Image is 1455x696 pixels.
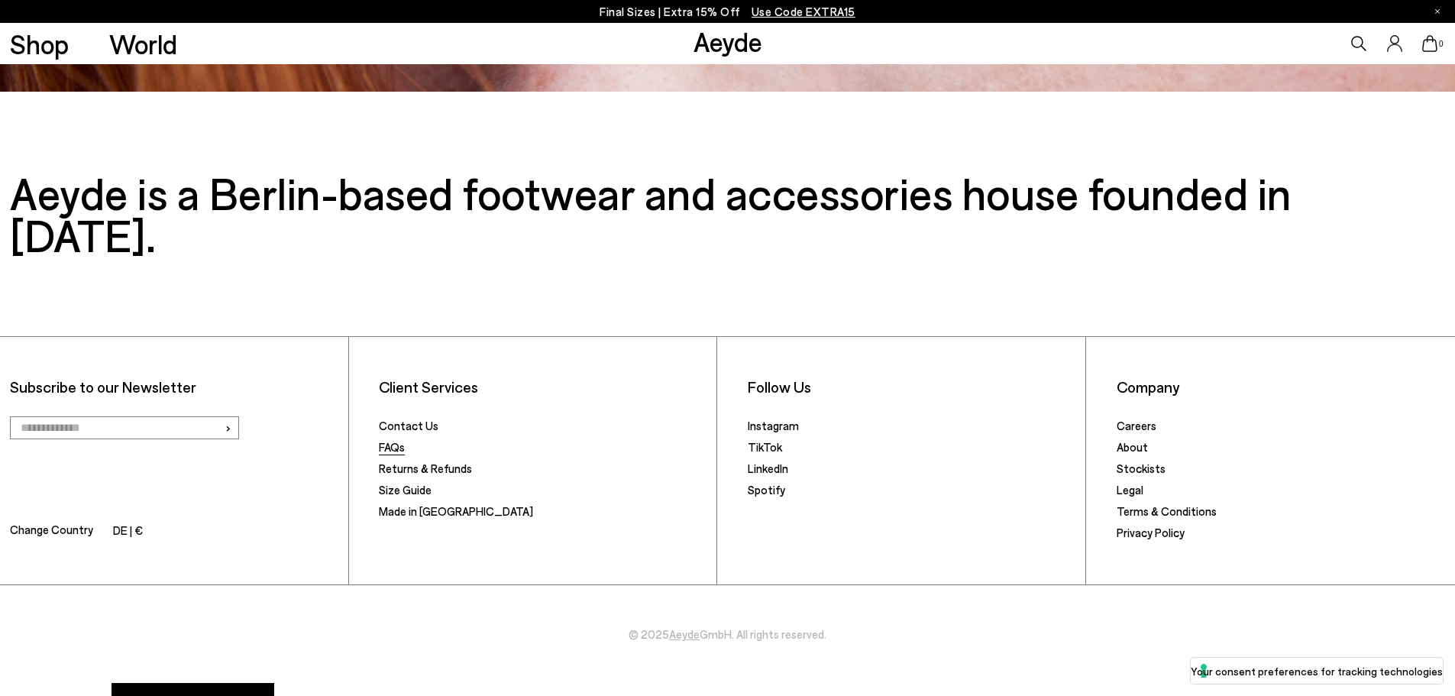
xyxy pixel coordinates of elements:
[669,627,700,641] a: Aeyde
[748,440,782,454] a: TikTok
[748,419,799,432] a: Instagram
[10,377,338,397] p: Subscribe to our Newsletter
[1117,377,1445,397] li: Company
[1117,461,1166,475] a: Stockists
[1117,419,1156,432] a: Careers
[379,440,405,454] a: FAQs
[748,483,785,497] a: Spotify
[10,31,69,57] a: Shop
[379,483,432,497] a: Size Guide
[694,25,762,57] a: Aeyde
[379,419,438,432] a: Contact Us
[109,31,177,57] a: World
[600,2,855,21] p: Final Sizes | Extra 15% Off
[113,521,143,542] li: DE | €
[1117,483,1143,497] a: Legal
[1191,658,1443,684] button: Your consent preferences for tracking technologies
[1117,526,1185,539] a: Privacy Policy
[1437,40,1445,48] span: 0
[10,520,93,542] span: Change Country
[10,172,1445,256] h3: Aeyde is a Berlin-based footwear and accessories house founded in [DATE].
[1117,504,1217,518] a: Terms & Conditions
[379,504,533,518] a: Made in [GEOGRAPHIC_DATA]
[225,416,231,439] span: ›
[379,461,472,475] a: Returns & Refunds
[748,461,788,475] a: LinkedIn
[1422,35,1437,52] a: 0
[748,377,1075,397] li: Follow Us
[1191,663,1443,679] label: Your consent preferences for tracking technologies
[752,5,855,18] span: Navigate to /collections/ss25-final-sizes
[379,377,706,397] li: Client Services
[1117,440,1148,454] a: About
